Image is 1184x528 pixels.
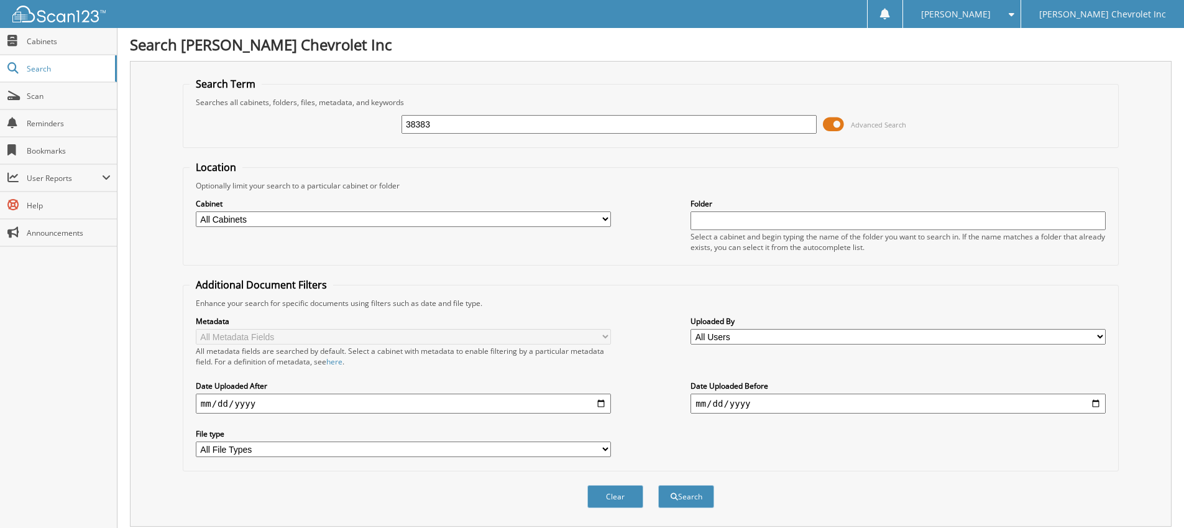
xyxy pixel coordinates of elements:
[27,200,111,211] span: Help
[326,356,342,367] a: here
[196,316,611,327] label: Metadata
[691,198,1106,209] label: Folder
[190,298,1112,308] div: Enhance your search for specific documents using filters such as date and file type.
[190,278,333,292] legend: Additional Document Filters
[190,180,1112,191] div: Optionally limit your search to a particular cabinet or folder
[190,160,242,174] legend: Location
[921,11,991,18] span: [PERSON_NAME]
[691,316,1106,327] label: Uploaded By
[196,428,611,439] label: File type
[691,231,1106,252] div: Select a cabinet and begin typing the name of the folder you want to search in. If the name match...
[27,173,102,183] span: User Reports
[1039,11,1166,18] span: [PERSON_NAME] Chevrolet Inc
[691,394,1106,414] input: end
[27,228,111,238] span: Announcements
[27,118,111,129] span: Reminders
[851,120,906,129] span: Advanced Search
[587,485,643,508] button: Clear
[196,381,611,391] label: Date Uploaded After
[691,381,1106,391] label: Date Uploaded Before
[27,36,111,47] span: Cabinets
[190,77,262,91] legend: Search Term
[196,346,611,367] div: All metadata fields are searched by default. Select a cabinet with metadata to enable filtering b...
[190,97,1112,108] div: Searches all cabinets, folders, files, metadata, and keywords
[27,91,111,101] span: Scan
[27,63,109,74] span: Search
[12,6,106,22] img: scan123-logo-white.svg
[130,34,1172,55] h1: Search [PERSON_NAME] Chevrolet Inc
[196,394,611,414] input: start
[658,485,714,508] button: Search
[196,198,611,209] label: Cabinet
[27,146,111,156] span: Bookmarks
